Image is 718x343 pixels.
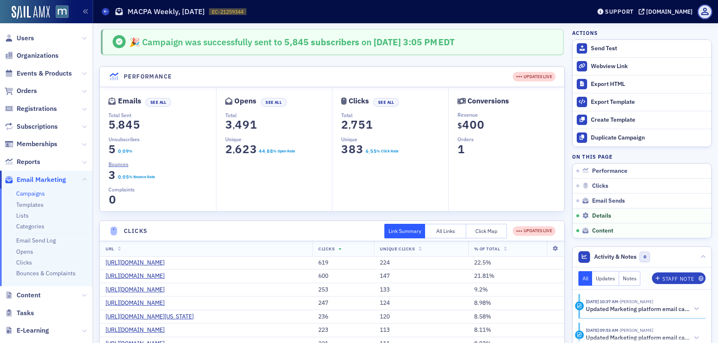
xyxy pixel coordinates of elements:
[121,149,122,155] span: .
[125,147,129,155] span: 9
[591,81,707,88] div: Export HTML
[513,226,556,236] div: UPDATES LIVE
[129,174,155,180] div: % Bounce Rate
[591,116,707,124] div: Create Template
[618,299,653,304] span: Katie Foo
[513,72,556,81] div: UPDATES LIVE
[592,182,608,190] span: Clicks
[248,118,259,132] span: 1
[17,86,37,96] span: Orders
[106,313,200,321] a: [URL][DOMAIN_NAME][US_STATE]
[592,167,627,175] span: Performance
[5,157,40,167] a: Reports
[225,111,332,119] p: Total
[17,140,57,149] span: Memberships
[466,224,507,238] button: Click Map
[106,286,171,294] a: [URL][DOMAIN_NAME]
[5,69,72,78] a: Events & Products
[619,271,641,286] button: Notes
[586,334,700,343] button: Updated Marketing platform email campaign: MACPA Weekly, [DATE]
[578,271,593,286] button: All
[339,142,351,157] span: 3
[591,134,707,142] div: Duplicate Campaign
[380,259,462,267] div: 224
[107,142,118,157] span: 5
[261,147,266,155] span: 4
[225,120,257,130] section: 3,491
[573,129,711,147] button: Duplicate Campaign
[106,326,171,334] a: [URL][DOMAIN_NAME]
[233,120,235,131] span: ,
[124,227,148,235] h4: Clicks
[107,118,118,132] span: 5
[106,259,171,267] a: [URL][DOMAIN_NAME]
[5,326,49,335] a: E-Learning
[457,145,465,154] section: 1
[129,36,374,48] span: 🎉 Campaign was successfully sent to on
[318,286,368,294] div: 253
[212,8,243,15] span: EC-21259344
[17,309,34,318] span: Tasks
[474,313,558,321] div: 8.58%
[474,299,558,307] div: 8.98%
[108,195,116,204] section: 0
[572,153,712,160] h4: On this page
[5,291,41,300] a: Content
[618,327,653,333] span: Bill Sheridan
[354,142,366,157] span: 3
[575,331,584,339] div: Activity
[124,72,172,81] h4: Performance
[266,147,270,155] span: 8
[586,299,618,304] time: 8/8/2025 10:37 AM
[118,174,129,180] section: 0.05
[662,277,694,281] div: Staff Note
[575,301,584,310] div: Activity
[223,142,234,157] span: 2
[273,148,295,154] div: % Open Rate
[108,145,116,154] section: 5
[573,57,711,75] a: Webview Link
[318,272,368,280] div: 600
[248,142,259,157] span: 3
[128,7,205,17] h1: MACPA Weekly, [DATE]
[5,175,66,184] a: Email Marketing
[592,197,625,205] span: Email Sends
[347,142,358,157] span: 8
[117,147,121,155] span: 0
[16,248,33,255] a: Opens
[474,326,558,334] div: 8.11%
[573,111,711,129] a: Create Template
[349,118,360,132] span: 7
[573,75,711,93] a: Export HTML
[5,86,37,96] a: Orders
[365,147,369,155] span: 6
[341,135,448,143] p: Unique
[16,212,29,219] a: Lists
[474,272,558,280] div: 21.81%
[457,120,484,130] section: $400
[233,118,244,132] span: 4
[592,227,613,235] span: Content
[455,142,467,157] span: 1
[591,98,707,106] div: Export Template
[17,69,72,78] span: Events & Products
[516,73,552,80] div: UPDATES LIVE
[16,269,76,277] a: Bounces & Complaints
[131,118,143,132] span: 5
[467,118,479,132] span: 0
[108,120,140,130] section: 5,845
[17,291,41,300] span: Content
[17,104,57,113] span: Registrations
[108,160,135,168] a: Bounces
[56,5,69,18] img: SailAMX
[646,8,693,15] div: [DOMAIN_NAME]
[380,272,462,280] div: 147
[121,175,122,181] span: .
[261,98,287,107] button: See All
[16,237,56,244] a: Email Send Log
[125,173,129,181] span: 5
[403,36,437,48] span: 3:05 PM
[16,259,32,266] a: Clicks
[122,147,126,155] span: 0
[573,40,711,57] button: Send Test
